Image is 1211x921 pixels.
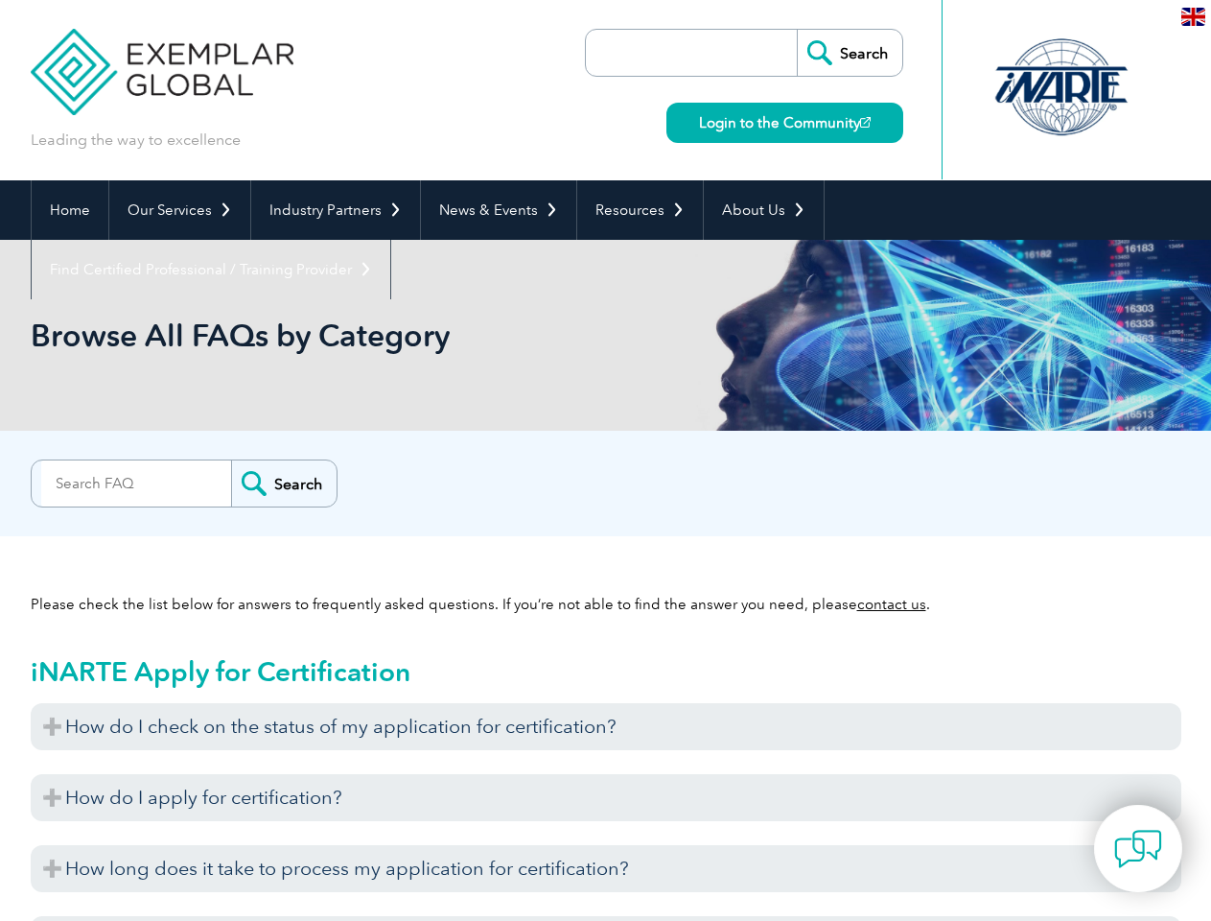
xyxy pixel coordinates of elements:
[1114,825,1162,873] img: contact-chat.png
[31,656,1181,687] h2: iNARTE Apply for Certification
[857,596,926,613] a: contact us
[797,30,902,76] input: Search
[109,180,250,240] a: Our Services
[32,180,108,240] a: Home
[32,240,390,299] a: Find Certified Professional / Training Provider
[31,703,1181,750] h3: How do I check on the status of my application for certification?
[860,117,871,128] img: open_square.png
[31,317,767,354] h1: Browse All FAQs by Category
[704,180,824,240] a: About Us
[231,460,337,507] input: Search
[31,774,1181,821] h3: How do I apply for certification?
[1181,8,1205,26] img: en
[421,180,576,240] a: News & Events
[31,130,241,151] p: Leading the way to excellence
[41,460,231,507] input: Search FAQ
[31,845,1181,892] h3: How long does it take to process my application for certification?
[251,180,420,240] a: Industry Partners
[666,103,903,143] a: Login to the Community
[577,180,703,240] a: Resources
[31,594,1181,615] p: Please check the list below for answers to frequently asked questions. If you’re not able to find...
